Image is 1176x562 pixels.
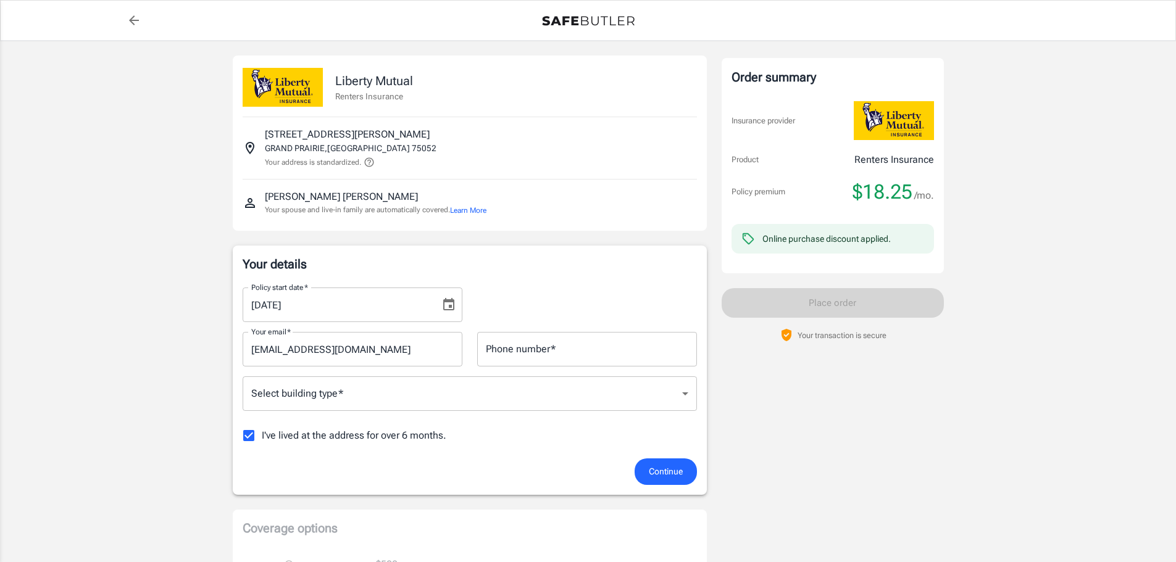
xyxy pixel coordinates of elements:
[732,68,934,86] div: Order summary
[854,152,934,167] p: Renters Insurance
[243,332,462,366] input: Enter email
[914,187,934,204] span: /mo.
[265,142,436,154] p: GRAND PRAIRIE , [GEOGRAPHIC_DATA] 75052
[542,16,635,26] img: Back to quotes
[436,292,461,317] button: Choose date, selected date is Sep 26, 2025
[262,428,446,443] span: I've lived at the address for over 6 months.
[732,154,759,166] p: Product
[243,141,257,155] svg: Insured address
[854,101,934,140] img: Liberty Mutual
[243,287,432,322] input: MM/DD/YYYY
[853,180,912,204] span: $18.25
[335,72,413,90] p: Liberty Mutual
[265,127,430,142] p: [STREET_ADDRESS][PERSON_NAME]
[265,204,486,216] p: Your spouse and live-in family are automatically covered.
[732,115,795,127] p: Insurance provider
[732,186,785,198] p: Policy premium
[450,205,486,216] button: Learn More
[635,458,697,485] button: Continue
[335,90,413,102] p: Renters Insurance
[251,282,308,292] label: Policy start date
[122,8,146,33] a: back to quotes
[798,329,886,341] p: Your transaction is secure
[265,157,361,168] p: Your address is standardized.
[251,326,291,337] label: Your email
[762,233,891,245] div: Online purchase discount applied.
[477,332,697,366] input: Enter number
[243,68,323,107] img: Liberty Mutual
[243,255,697,273] p: Your details
[265,189,418,204] p: [PERSON_NAME] [PERSON_NAME]
[243,196,257,210] svg: Insured person
[649,464,683,479] span: Continue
